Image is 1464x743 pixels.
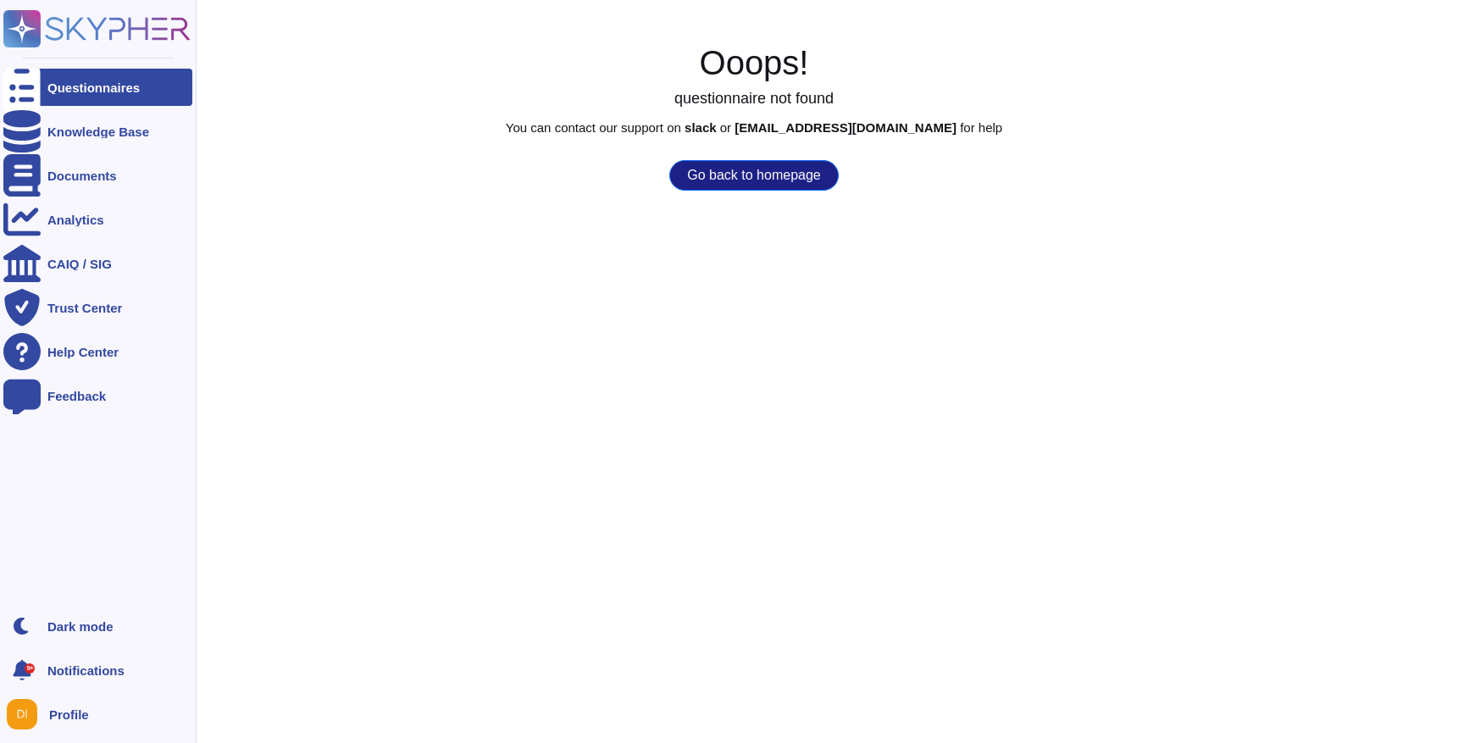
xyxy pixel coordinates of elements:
[7,699,37,729] img: user
[47,390,106,402] div: Feedback
[3,201,192,238] a: Analytics
[3,289,192,326] a: Trust Center
[3,696,49,733] button: user
[3,245,192,282] a: CAIQ / SIG
[3,69,192,106] a: Questionnaires
[3,333,192,370] a: Help Center
[47,258,112,270] div: CAIQ / SIG
[3,377,192,414] a: Feedback
[47,125,149,138] div: Knowledge Base
[47,302,122,314] div: Trust Center
[3,157,192,194] a: Documents
[47,213,104,226] div: Analytics
[49,708,89,721] span: Profile
[47,620,114,633] div: Dark mode
[669,160,838,191] button: Go back to homepage
[47,664,125,677] span: Notifications
[47,346,119,358] div: Help Center
[44,90,1464,108] h3: questionnaire not found
[25,663,35,674] div: 9+
[47,81,140,94] div: Questionnaires
[735,120,957,135] b: [EMAIL_ADDRESS][DOMAIN_NAME]
[47,169,117,182] div: Documents
[3,113,192,150] a: Knowledge Base
[44,42,1464,83] h1: Ooops!
[685,120,717,135] b: slack
[44,121,1464,134] p: You can contact our support on or for help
